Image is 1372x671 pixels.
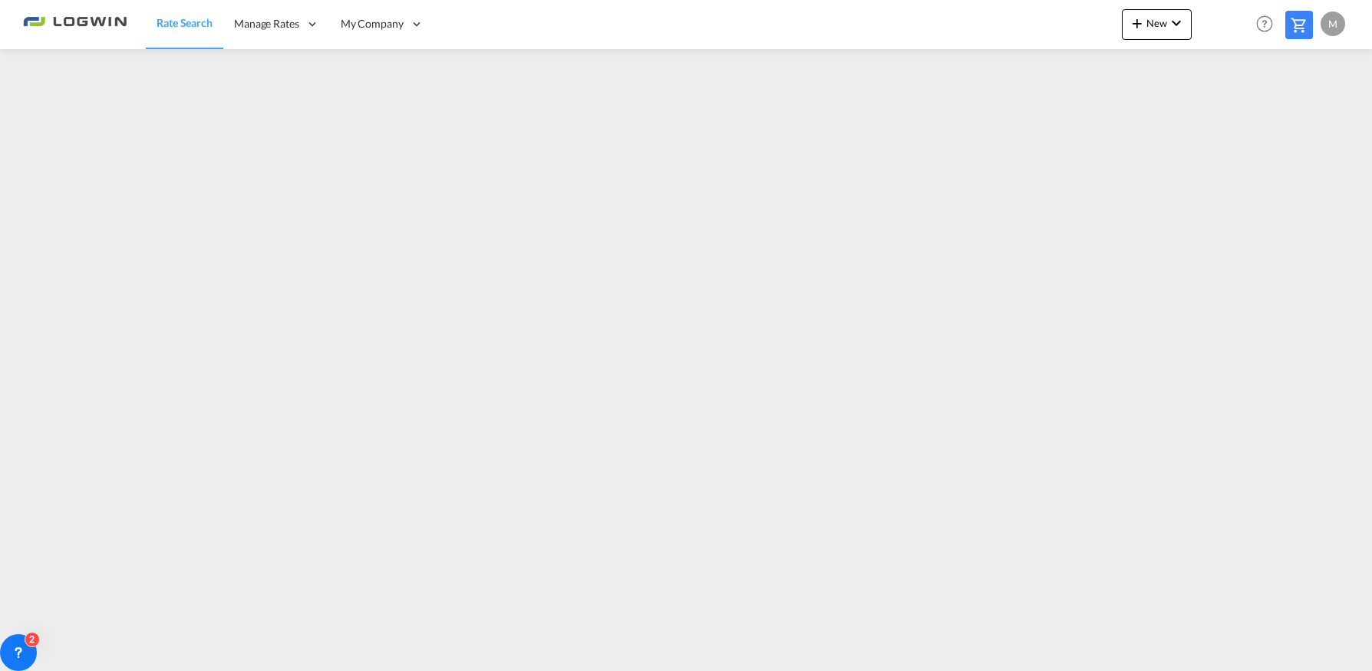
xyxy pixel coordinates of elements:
[234,16,299,31] span: Manage Rates
[1321,12,1345,36] div: M
[341,16,404,31] span: My Company
[1128,14,1146,32] md-icon: icon-plus 400-fg
[23,7,127,41] img: 2761ae10d95411efa20a1f5e0282d2d7.png
[157,16,213,29] span: Rate Search
[1167,14,1186,32] md-icon: icon-chevron-down
[1128,17,1186,29] span: New
[1252,11,1285,38] div: Help
[1122,9,1192,40] button: icon-plus 400-fgNewicon-chevron-down
[1252,11,1278,37] span: Help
